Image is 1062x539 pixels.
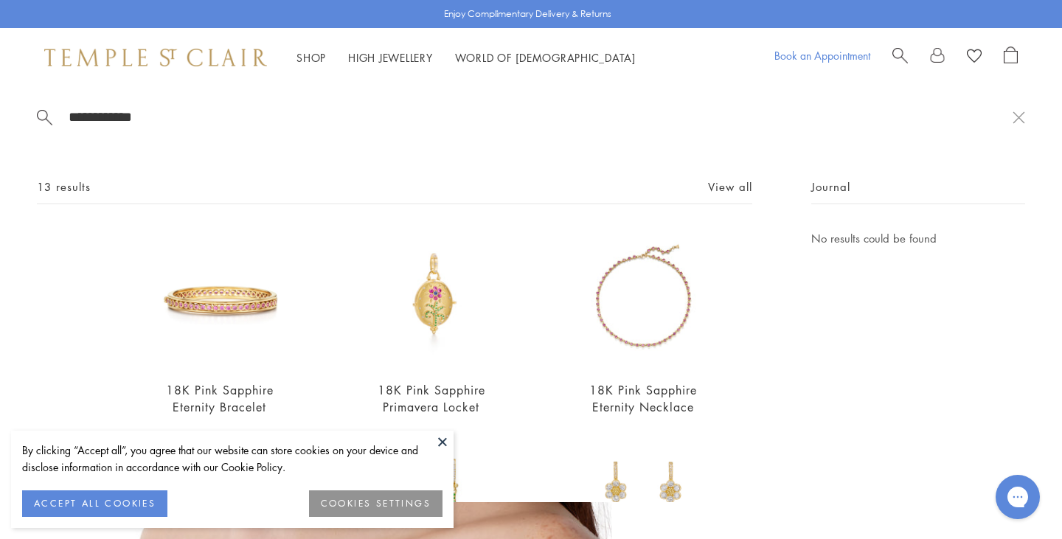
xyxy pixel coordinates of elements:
[362,229,500,367] img: P36888-STMLOCPS
[444,7,611,21] p: Enjoy Complimentary Delivery & Returns
[296,49,636,67] nav: Main navigation
[708,178,752,195] a: View all
[892,46,908,69] a: Search
[455,50,636,65] a: World of [DEMOGRAPHIC_DATA]World of [DEMOGRAPHIC_DATA]
[575,229,712,367] img: 18K Pink Sapphire Eternity Necklace
[22,442,442,476] div: By clicking “Accept all”, you agree that our website can store cookies on your device and disclos...
[37,178,91,196] span: 13 results
[811,229,1025,248] p: No results could be found
[378,382,485,415] a: 18K Pink Sapphire Primavera Locket
[309,490,442,517] button: COOKIES SETTINGS
[774,48,870,63] a: Book an Appointment
[589,382,697,415] a: 18K Pink Sapphire Eternity Necklace
[967,46,982,69] a: View Wishlist
[22,490,167,517] button: ACCEPT ALL COOKIES
[988,470,1047,524] iframe: Gorgias live chat messenger
[296,50,326,65] a: ShopShop
[1004,46,1018,69] a: Open Shopping Bag
[811,178,850,196] span: Journal
[150,229,288,367] img: 18K Pink Sapphire Eternity Bracelet
[166,382,274,415] a: 18K Pink Sapphire Eternity Bracelet
[348,50,433,65] a: High JewelleryHigh Jewellery
[44,49,267,66] img: Temple St. Clair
